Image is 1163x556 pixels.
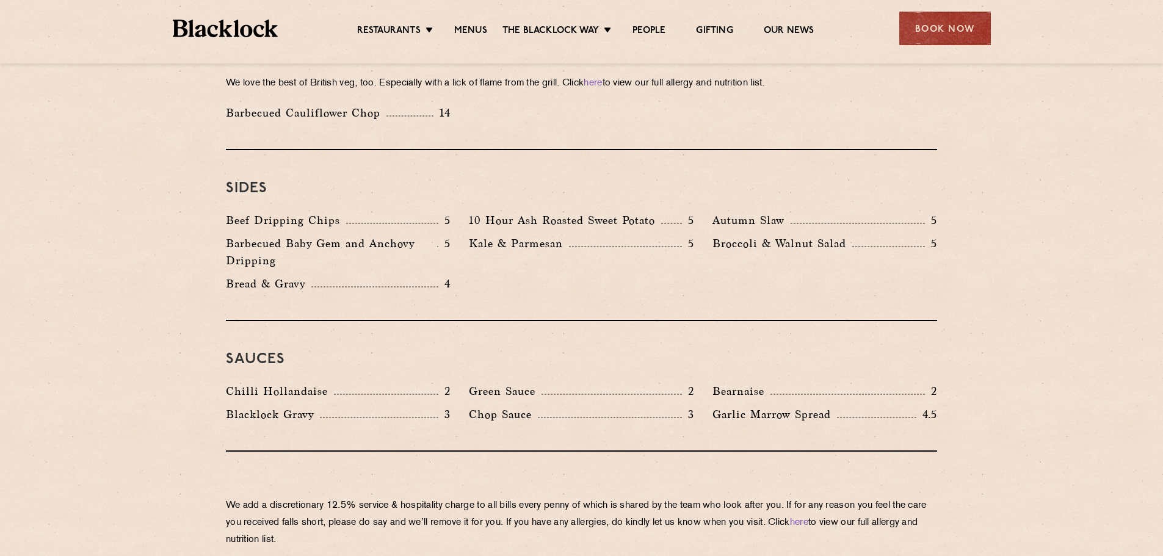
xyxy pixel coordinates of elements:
[226,181,937,197] h3: Sides
[712,383,770,400] p: Bearnaise
[438,212,451,228] p: 5
[712,406,837,423] p: Garlic Marrow Spread
[469,235,569,252] p: Kale & Parmesan
[438,383,451,399] p: 2
[584,79,602,88] a: here
[454,25,487,38] a: Menus
[469,212,661,229] p: 10 Hour Ash Roasted Sweet Potato
[764,25,814,38] a: Our News
[682,406,694,422] p: 3
[502,25,599,38] a: The Blacklock Way
[226,75,937,92] p: We love the best of British veg, too. Especially with a lick of flame from the grill. Click to vi...
[433,105,451,121] p: 14
[226,497,937,549] p: We add a discretionary 12.5% service & hospitality charge to all bills every penny of which is sh...
[226,352,937,367] h3: Sauces
[438,406,451,422] p: 3
[925,212,937,228] p: 5
[357,25,421,38] a: Restaurants
[438,276,451,292] p: 4
[226,275,311,292] p: Bread & Gravy
[226,406,320,423] p: Blacklock Gravy
[925,383,937,399] p: 2
[632,25,665,38] a: People
[696,25,733,38] a: Gifting
[682,212,694,228] p: 5
[469,383,542,400] p: Green Sauce
[916,406,937,422] p: 4.5
[173,20,278,37] img: BL_Textured_Logo-footer-cropped.svg
[226,104,386,121] p: Barbecued Cauliflower Chop
[712,212,791,229] p: Autumn Slaw
[226,235,437,269] p: Barbecued Baby Gem and Anchovy Dripping
[438,236,451,251] p: 5
[682,383,694,399] p: 2
[925,236,937,251] p: 5
[899,12,991,45] div: Book Now
[712,235,852,252] p: Broccoli & Walnut Salad
[682,236,694,251] p: 5
[469,406,538,423] p: Chop Sauce
[790,518,808,527] a: here
[226,383,334,400] p: Chilli Hollandaise
[226,212,346,229] p: Beef Dripping Chips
